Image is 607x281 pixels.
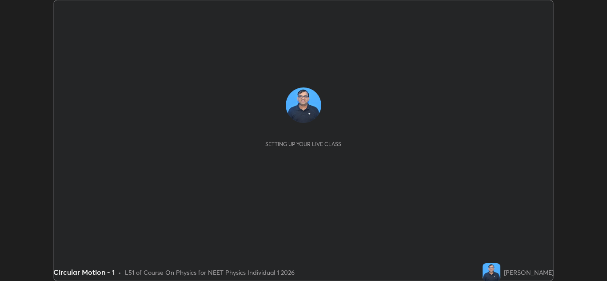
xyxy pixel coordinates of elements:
[125,268,295,277] div: L51 of Course On Physics for NEET Physics Individual 1 2026
[504,268,554,277] div: [PERSON_NAME]
[286,87,321,123] img: c8efc32e9f1a4c10bde3d70895648330.jpg
[53,267,115,277] div: Circular Motion - 1
[483,263,500,281] img: c8efc32e9f1a4c10bde3d70895648330.jpg
[118,268,121,277] div: •
[265,141,341,147] div: Setting up your live class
